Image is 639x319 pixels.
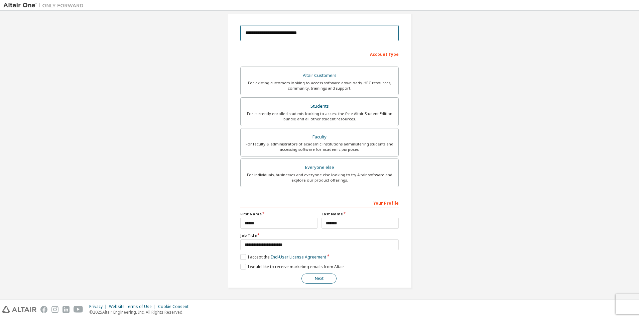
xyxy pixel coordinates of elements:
[240,254,326,260] label: I accept the
[245,172,394,183] div: For individuals, businesses and everyone else looking to try Altair software and explore our prod...
[2,306,36,313] img: altair_logo.svg
[40,306,47,313] img: facebook.svg
[322,211,399,217] label: Last Name
[109,304,158,309] div: Website Terms of Use
[62,306,70,313] img: linkedin.svg
[245,71,394,80] div: Altair Customers
[301,274,337,284] button: Next
[240,197,399,208] div: Your Profile
[240,211,317,217] label: First Name
[89,309,193,315] p: © 2025 Altair Engineering, Inc. All Rights Reserved.
[245,132,394,142] div: Faculty
[271,254,326,260] a: End-User License Agreement
[245,111,394,122] div: For currently enrolled students looking to access the free Altair Student Edition bundle and all ...
[240,48,399,59] div: Account Type
[245,102,394,111] div: Students
[3,2,87,9] img: Altair One
[51,306,58,313] img: instagram.svg
[74,306,83,313] img: youtube.svg
[245,80,394,91] div: For existing customers looking to access software downloads, HPC resources, community, trainings ...
[158,304,193,309] div: Cookie Consent
[245,163,394,172] div: Everyone else
[245,141,394,152] div: For faculty & administrators of academic institutions administering students and accessing softwa...
[89,304,109,309] div: Privacy
[240,233,399,238] label: Job Title
[240,264,344,270] label: I would like to receive marketing emails from Altair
